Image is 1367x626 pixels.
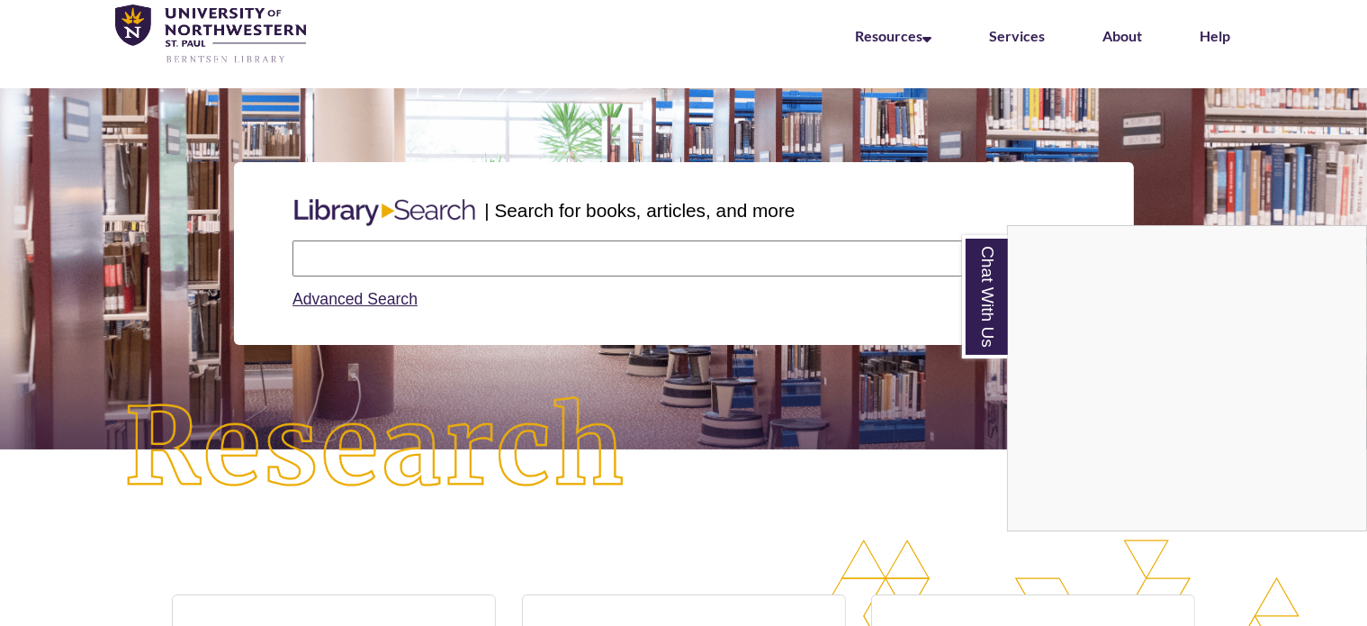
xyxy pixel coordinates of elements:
iframe: Chat Widget [1008,226,1366,531]
a: Chat With Us [962,235,1008,358]
div: Chat With Us [1007,225,1367,531]
img: UNWSP Library Logo [115,5,306,65]
a: About [1102,27,1142,44]
a: Resources [855,27,931,44]
a: Help [1200,27,1230,44]
a: Services [989,27,1045,44]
